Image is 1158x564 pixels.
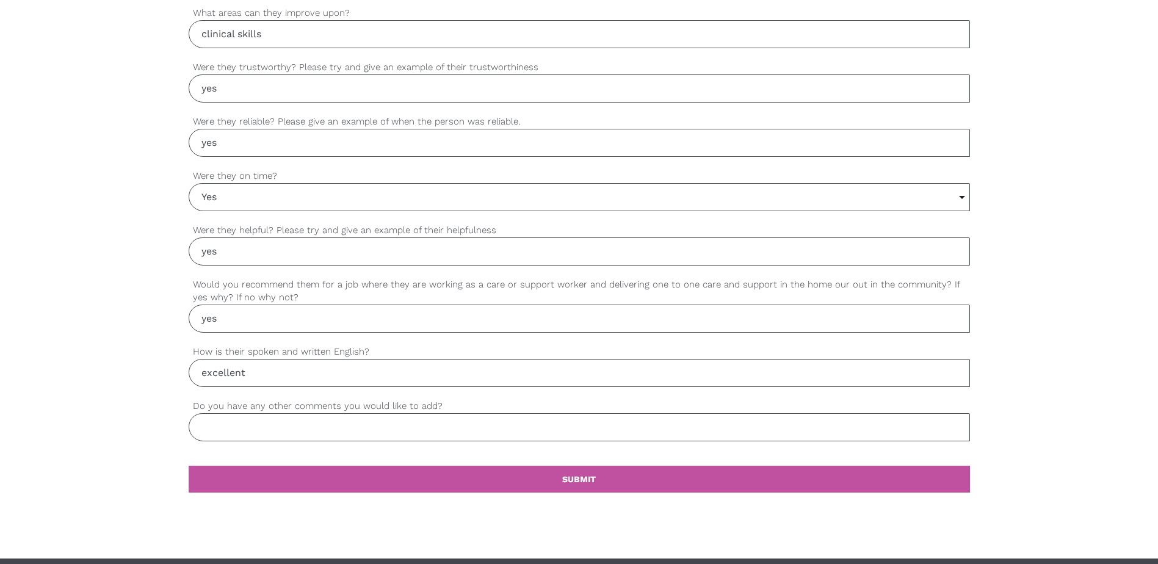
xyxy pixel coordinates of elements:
b: SUBMIT [562,474,596,484]
label: Would you recommend them for a job where they are working as a care or support worker and deliver... [189,278,970,305]
label: Do you have any other comments you would like to add? [189,399,970,413]
label: How is their spoken and written English? [189,345,970,359]
label: Were they trustworthy? Please try and give an example of their trustworthiness [189,60,970,74]
label: Were they reliable? Please give an example of when the person was reliable. [189,115,970,129]
label: Were they on time? [189,169,970,183]
label: What areas can they improve upon? [189,6,970,20]
label: Were they helpful? Please try and give an example of their helpfulness [189,223,970,237]
a: SUBMIT [189,466,970,493]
